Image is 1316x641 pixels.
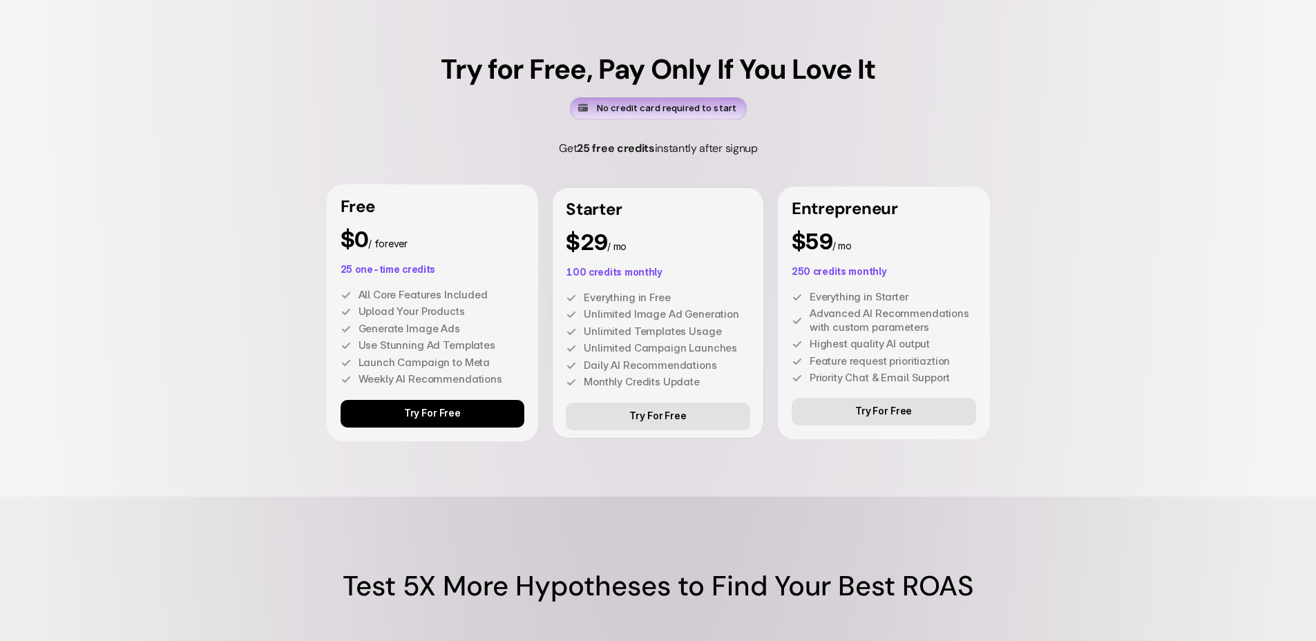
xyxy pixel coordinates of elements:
[792,267,976,276] p: 250 credits monthly
[55,566,1261,605] h1: Test 5X More Hypotheses to Find Your Best ROAS
[584,358,750,372] p: Daily AI Recommendations
[629,410,686,422] p: Try For Free
[584,375,750,389] p: Monthly Credits Update
[341,400,525,428] a: Try For Free
[359,322,525,336] p: Generate Image Ads
[341,229,525,251] p: / forever
[810,354,976,368] p: Feature request prioritiaztion
[792,228,832,255] span: $59
[584,307,750,321] p: Unlimited Image Ad Generation
[584,325,750,338] p: Unlimited Templates Usage
[810,337,976,351] p: Highest quality AI output
[359,338,525,352] p: Use Stunning Ad Templates
[566,267,750,277] p: 100 credits monthly
[341,226,369,253] span: $0
[341,265,525,274] p: 25 one-time credits
[832,240,852,251] span: / mo
[341,198,525,215] p: Free
[855,405,912,417] p: Try For Free
[566,403,750,430] a: Try For Free
[499,135,817,162] h5: Get instantly after signup
[792,398,976,425] a: Try For Free
[359,356,525,370] p: Launch Campaign to Meta
[359,288,525,302] p: All Core Features Included
[359,372,525,386] p: Weekly AI Recommendations
[810,307,976,334] p: Advanced AI Recommendations with custom parameters
[596,101,736,115] p: No credit card required to start
[441,55,875,83] h5: Try for Free, Pay Only If You Love It
[810,371,976,385] p: Priority Chat & Email Support
[359,305,525,318] p: Upload Your Products
[566,229,607,256] span: $29
[607,240,627,252] span: / mo
[584,291,750,305] p: Everything in Free
[566,201,750,218] p: Starter
[404,408,461,419] p: Try For Free
[584,341,750,355] p: Unlimited Campaign Launches
[792,200,976,217] p: Entrepreneur
[810,290,976,304] p: Everything in Starter
[577,141,654,155] span: 25 free credits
